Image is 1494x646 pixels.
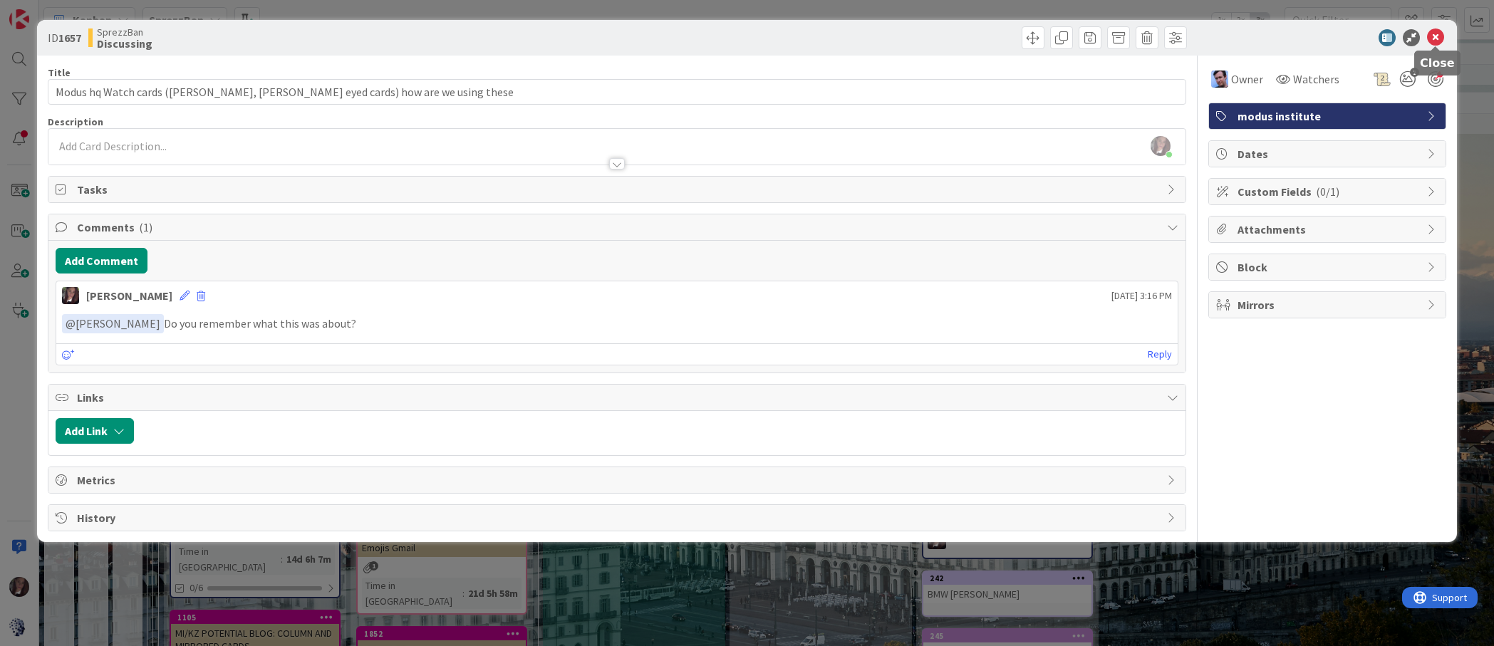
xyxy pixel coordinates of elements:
[139,220,152,234] span: ( 1 )
[77,219,1159,236] span: Comments
[77,389,1159,406] span: Links
[30,2,65,19] span: Support
[1148,345,1172,363] a: Reply
[1238,108,1420,125] span: modus institute
[1238,221,1420,238] span: Attachments
[56,418,134,444] button: Add Link
[1238,183,1420,200] span: Custom Fields
[97,38,152,49] b: Discussing
[77,181,1159,198] span: Tasks
[48,79,1186,105] input: type card name here...
[48,29,81,46] span: ID
[1238,145,1420,162] span: Dates
[1211,71,1228,88] img: JB
[77,472,1159,489] span: Metrics
[1316,184,1339,199] span: ( 0/1 )
[1111,288,1172,303] span: [DATE] 3:16 PM
[48,66,71,79] label: Title
[77,509,1159,526] span: History
[66,316,76,330] span: @
[1238,259,1420,276] span: Block
[56,248,147,273] button: Add Comment
[1238,296,1420,313] span: Mirrors
[97,26,152,38] span: SprezzBan
[1293,71,1339,88] span: Watchers
[62,314,1171,333] p: Do you remember what this was about?
[58,31,81,45] b: 1657
[1410,68,1419,77] span: 1
[1420,56,1455,70] h5: Close
[48,115,103,128] span: Description
[66,316,160,330] span: [PERSON_NAME]
[1151,136,1171,156] img: WIonnMY7p3XofgUWOABbbE3lo9ZeZucQ.jpg
[86,287,172,304] div: [PERSON_NAME]
[62,287,79,304] img: TD
[1231,71,1263,88] span: Owner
